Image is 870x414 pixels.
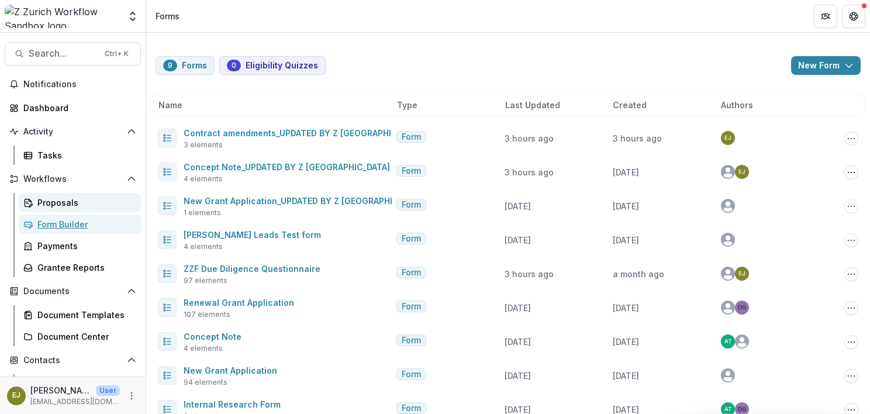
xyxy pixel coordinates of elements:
[184,399,281,409] a: Internal Research Form
[184,196,426,206] a: New Grant Application_UPDATED BY Z [GEOGRAPHIC_DATA]
[724,406,732,412] div: Anna Test
[184,264,320,274] a: ZZF Due Diligence Questionnaire
[5,122,141,141] button: Open Activity
[5,98,141,118] a: Dashboard
[505,167,554,177] span: 3 hours ago
[168,61,172,70] span: 9
[102,47,131,60] div: Ctrl + K
[232,61,236,70] span: 0
[5,42,141,65] button: Search...
[402,268,421,278] span: Form
[23,287,122,296] span: Documents
[721,165,735,179] svg: avatar
[37,196,132,209] div: Proposals
[721,368,735,382] svg: avatar
[721,99,753,111] span: Authors
[23,80,136,89] span: Notifications
[613,99,647,111] span: Created
[613,167,639,177] span: [DATE]
[844,267,858,281] button: Options
[844,233,858,247] button: Options
[23,356,122,365] span: Contacts
[23,102,132,114] div: Dashboard
[738,406,746,412] div: Dirk Gawronska
[30,384,91,396] p: [PERSON_NAME]
[402,336,421,346] span: Form
[721,199,735,213] svg: avatar
[402,234,421,244] span: Form
[402,370,421,379] span: Form
[156,56,215,75] button: Forms
[613,337,639,347] span: [DATE]
[791,56,861,75] button: New Form
[844,165,858,180] button: Options
[19,215,141,234] a: Form Builder
[151,8,184,25] nav: breadcrumb
[844,301,858,315] button: Options
[125,5,141,28] button: Open entity switcher
[19,193,141,212] a: Proposals
[19,327,141,346] a: Document Center
[721,301,735,315] svg: avatar
[37,240,132,252] div: Payments
[5,282,141,301] button: Open Documents
[184,140,223,150] span: 3 elements
[613,303,639,313] span: [DATE]
[184,174,223,184] span: 4 elements
[738,271,745,277] div: Emelie Jutblad
[184,208,221,218] span: 1 elements
[5,351,141,370] button: Open Contacts
[505,269,554,279] span: 3 hours ago
[505,371,531,381] span: [DATE]
[844,132,858,146] button: Options
[844,369,858,383] button: Options
[37,330,132,343] div: Document Center
[184,377,227,388] span: 94 elements
[19,236,141,256] a: Payments
[19,305,141,325] a: Document Templates
[844,335,858,349] button: Options
[19,146,141,165] a: Tasks
[219,56,326,75] button: Eligibility Quizzes
[397,99,417,111] span: Type
[5,75,141,94] button: Notifications
[735,334,749,349] svg: avatar
[37,261,132,274] div: Grantee Reports
[12,392,20,399] div: Emelie Jutblad
[5,5,120,28] img: Z Zurich Workflow Sandbox logo
[613,133,662,143] span: 3 hours ago
[402,200,421,210] span: Form
[19,258,141,277] a: Grantee Reports
[37,149,132,161] div: Tasks
[505,99,560,111] span: Last Updated
[125,389,139,403] button: More
[721,233,735,247] svg: avatar
[724,339,732,344] div: Anna Test
[738,169,745,175] div: Emelie Jutblad
[156,10,179,22] div: Forms
[738,305,746,310] div: Dirk Gawronska
[184,365,277,375] a: New Grant Application
[613,201,639,211] span: [DATE]
[613,269,664,279] span: a month ago
[814,5,837,28] button: Partners
[29,48,98,59] span: Search...
[505,201,531,211] span: [DATE]
[37,218,132,230] div: Form Builder
[37,309,132,321] div: Document Templates
[184,162,390,172] a: Concept Note_UPDATED BY Z [GEOGRAPHIC_DATA]
[96,385,120,396] p: User
[19,374,141,394] a: Grantees
[184,275,227,286] span: 97 elements
[184,230,321,240] a: [PERSON_NAME] Leads Test form
[30,396,120,407] p: [EMAIL_ADDRESS][DOMAIN_NAME]
[184,128,424,138] a: Contract amendments_UPDATED BY Z [GEOGRAPHIC_DATA]
[505,303,531,313] span: [DATE]
[5,170,141,188] button: Open Workflows
[844,199,858,213] button: Options
[505,133,554,143] span: 3 hours ago
[613,235,639,245] span: [DATE]
[184,309,230,320] span: 107 elements
[184,241,223,252] span: 4 elements
[402,302,421,312] span: Form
